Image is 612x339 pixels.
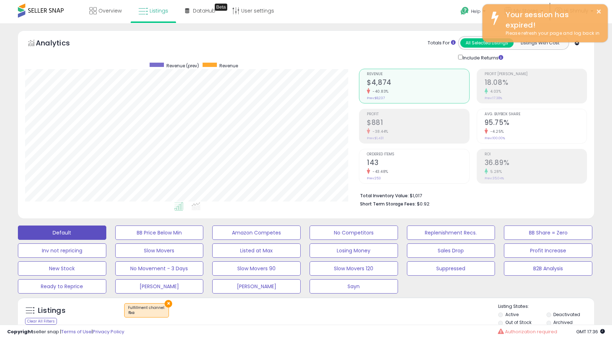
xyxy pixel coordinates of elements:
[310,243,398,258] button: Losing Money
[219,63,238,69] span: Revenue
[407,261,495,276] button: Suppressed
[310,279,398,294] button: Sayn
[61,328,92,335] a: Terms of Use
[504,261,592,276] button: B2B Analysis
[488,89,501,94] small: 4.03%
[370,89,389,94] small: -40.83%
[310,261,398,276] button: Slow Movers 120
[7,328,33,335] strong: Copyright
[367,118,469,128] h2: $881
[367,96,385,100] small: Prev: $8,237
[513,38,567,48] button: Listings With Cost
[18,261,106,276] button: New Stock
[370,129,388,134] small: -38.44%
[455,1,493,23] a: Help
[115,279,204,294] button: [PERSON_NAME]
[38,306,65,316] h5: Listings
[553,311,580,318] label: Deactivated
[407,243,495,258] button: Sales Drop
[485,112,587,116] span: Avg. Buybox Share
[488,129,504,134] small: -4.25%
[18,243,106,258] button: Inv not repricing
[367,136,384,140] small: Prev: $1,431
[471,8,481,14] span: Help
[212,279,301,294] button: [PERSON_NAME]
[367,72,469,76] span: Revenue
[485,118,587,128] h2: 95.75%
[93,328,124,335] a: Privacy Policy
[485,136,505,140] small: Prev: 100.00%
[360,201,416,207] b: Short Term Storage Fees:
[360,193,409,199] b: Total Inventory Value:
[370,169,388,174] small: -43.48%
[553,319,573,325] label: Archived
[505,328,557,335] span: Authorization required
[485,96,502,100] small: Prev: 17.38%
[36,38,84,50] h5: Analytics
[367,176,381,180] small: Prev: 253
[367,112,469,116] span: Profit
[500,10,602,30] div: Your session has expired!
[407,226,495,240] button: Replenishment Recs.
[576,328,605,335] span: 2025-09-13 17:36 GMT
[98,7,122,14] span: Overview
[504,226,592,240] button: BB Share = Zero
[505,319,531,325] label: Out of Stock
[128,310,165,315] div: fba
[212,226,301,240] button: Amazon Competes
[485,176,504,180] small: Prev: 35.04%
[212,243,301,258] button: Listed at Max
[498,303,594,310] p: Listing States:
[428,40,456,47] div: Totals For
[460,38,514,48] button: All Selected Listings
[505,311,519,318] label: Active
[596,7,602,16] button: ×
[367,78,469,88] h2: $4,874
[417,200,429,207] span: $0.92
[360,191,582,199] li: $1,017
[18,279,106,294] button: Ready to Reprice
[128,305,165,316] span: Fulfillment channel :
[460,6,469,15] i: Get Help
[212,261,301,276] button: Slow Movers 90
[367,159,469,168] h2: 143
[485,152,587,156] span: ROI
[115,243,204,258] button: Slow Movers
[165,300,172,307] button: ×
[115,226,204,240] button: BB Price Below Min
[150,7,168,14] span: Listings
[488,169,502,174] small: 5.28%
[500,30,602,37] div: Please refresh your page and log back in
[7,329,124,335] div: seller snap | |
[367,152,469,156] span: Ordered Items
[25,318,57,325] div: Clear All Filters
[166,63,199,69] span: Revenue (prev)
[485,78,587,88] h2: 18.08%
[310,226,398,240] button: No Competitors
[18,226,106,240] button: Default
[215,4,227,11] div: Tooltip anchor
[485,159,587,168] h2: 36.89%
[115,261,204,276] button: No Movement - 3 Days
[193,7,215,14] span: DataHub
[485,72,587,76] span: Profit [PERSON_NAME]
[504,243,592,258] button: Profit Increase
[453,53,512,62] div: Include Returns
